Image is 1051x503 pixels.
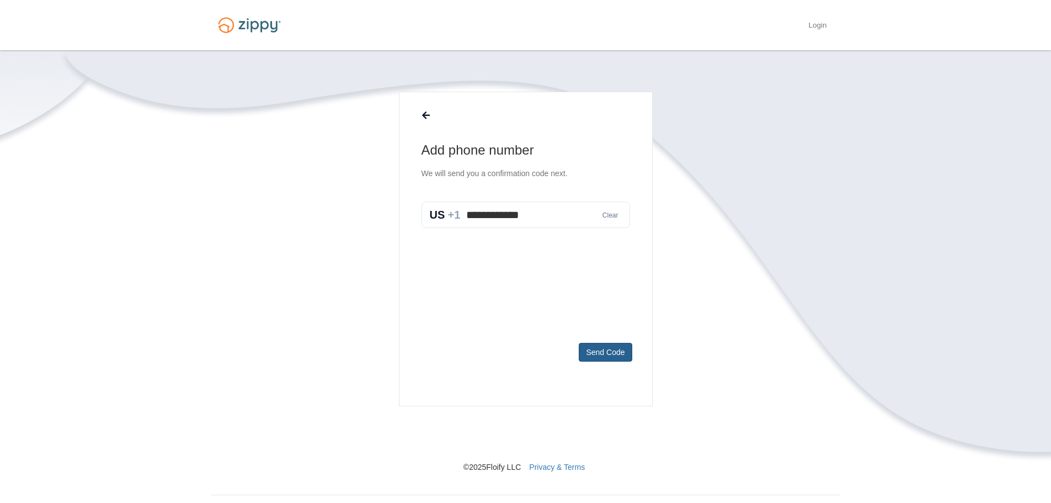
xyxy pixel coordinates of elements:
[579,343,632,362] button: Send Code
[211,12,287,38] img: Logo
[529,463,585,472] a: Privacy & Terms
[211,406,840,473] nav: © 2025 Floify LLC
[599,210,622,221] button: Clear
[422,168,630,179] p: We will send you a confirmation code next.
[422,141,630,159] h1: Add phone number
[808,21,826,32] a: Login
